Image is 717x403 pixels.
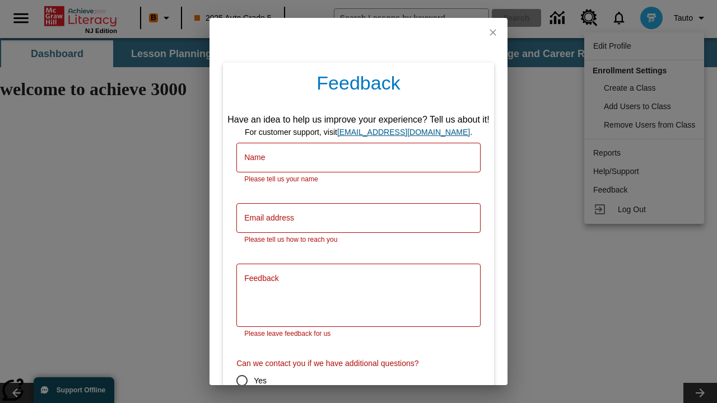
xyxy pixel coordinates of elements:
[244,235,473,246] p: Please tell us how to reach you
[244,174,473,185] p: Please tell us your name
[254,375,267,387] span: Yes
[244,329,473,340] p: Please leave feedback for us
[337,128,470,137] a: support, will open in new browser tab
[478,18,508,47] button: close
[227,113,490,126] div: Have an idea to help us improve your experience? Tell us about it!
[227,126,490,138] div: For customer support, visit .
[223,63,494,109] h4: Feedback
